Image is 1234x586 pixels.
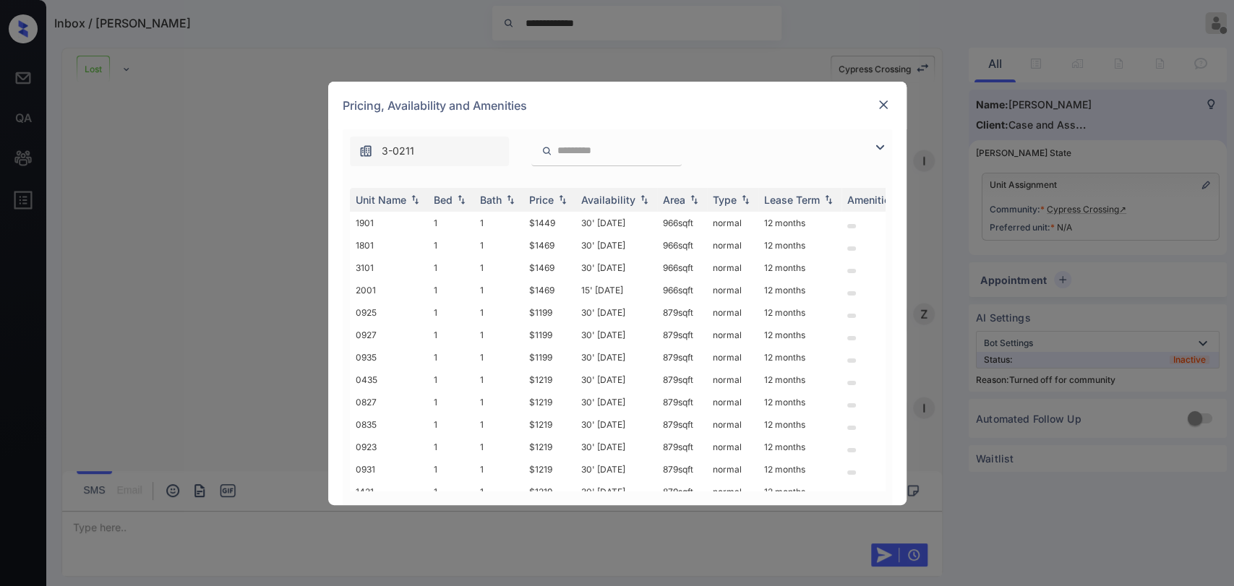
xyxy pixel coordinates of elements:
img: icon-zuma [541,145,552,158]
td: 1421 [350,481,428,503]
td: 1801 [350,234,428,257]
div: Area [663,194,685,206]
td: 12 months [758,369,841,391]
td: 30' [DATE] [575,458,657,481]
td: $1199 [523,324,575,346]
td: 1 [428,212,474,234]
td: 12 months [758,481,841,503]
td: 1 [474,279,523,301]
img: sorting [555,194,570,204]
td: normal [707,324,758,346]
td: 1 [428,279,474,301]
td: normal [707,257,758,279]
td: 12 months [758,324,841,346]
img: sorting [454,194,468,204]
div: Availability [581,194,635,206]
td: 0435 [350,369,428,391]
td: 12 months [758,346,841,369]
div: Bed [434,194,453,206]
td: 30' [DATE] [575,391,657,413]
td: 30' [DATE] [575,301,657,324]
td: 1901 [350,212,428,234]
td: 879 sqft [657,301,707,324]
td: 1 [474,301,523,324]
td: 966 sqft [657,212,707,234]
td: 12 months [758,257,841,279]
td: normal [707,481,758,503]
td: 12 months [758,301,841,324]
img: close [876,98,891,112]
td: $1219 [523,369,575,391]
td: 30' [DATE] [575,481,657,503]
img: sorting [637,194,651,204]
img: sorting [687,194,701,204]
td: 0931 [350,458,428,481]
td: $1199 [523,301,575,324]
td: 0927 [350,324,428,346]
td: $1219 [523,458,575,481]
td: 30' [DATE] [575,369,657,391]
td: 3101 [350,257,428,279]
div: Unit Name [356,194,406,206]
td: 30' [DATE] [575,436,657,458]
td: $1219 [523,436,575,458]
td: normal [707,301,758,324]
td: 1 [474,212,523,234]
td: 30' [DATE] [575,413,657,436]
td: $1199 [523,346,575,369]
td: normal [707,369,758,391]
td: 879 sqft [657,324,707,346]
td: 1 [428,369,474,391]
td: 12 months [758,391,841,413]
div: Lease Term [764,194,820,206]
img: icon-zuma [871,139,888,156]
td: normal [707,436,758,458]
td: 879 sqft [657,369,707,391]
td: 0923 [350,436,428,458]
td: 0835 [350,413,428,436]
td: 1 [474,257,523,279]
td: 12 months [758,234,841,257]
td: 2001 [350,279,428,301]
td: 1 [428,234,474,257]
div: Pricing, Availability and Amenities [328,82,907,129]
td: normal [707,413,758,436]
td: $1449 [523,212,575,234]
td: 15' [DATE] [575,279,657,301]
td: 0827 [350,391,428,413]
div: Amenities [847,194,896,206]
td: 879 sqft [657,481,707,503]
td: 966 sqft [657,257,707,279]
td: 1 [474,481,523,503]
td: $1219 [523,481,575,503]
td: 1 [474,391,523,413]
td: 1 [474,234,523,257]
td: 1 [428,346,474,369]
td: 12 months [758,279,841,301]
div: Price [529,194,554,206]
td: 879 sqft [657,346,707,369]
td: 30' [DATE] [575,346,657,369]
td: 879 sqft [657,436,707,458]
td: 1 [428,481,474,503]
td: $1219 [523,413,575,436]
td: 1 [428,458,474,481]
td: normal [707,212,758,234]
td: 1 [428,324,474,346]
td: 1 [474,413,523,436]
td: 12 months [758,458,841,481]
td: 1 [474,458,523,481]
td: 1 [474,436,523,458]
td: 1 [428,301,474,324]
td: 12 months [758,212,841,234]
td: 0925 [350,301,428,324]
td: 1 [474,346,523,369]
td: normal [707,346,758,369]
td: $1469 [523,257,575,279]
td: $1219 [523,391,575,413]
td: 966 sqft [657,279,707,301]
img: sorting [408,194,422,204]
td: normal [707,458,758,481]
td: 30' [DATE] [575,324,657,346]
td: 1 [474,369,523,391]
